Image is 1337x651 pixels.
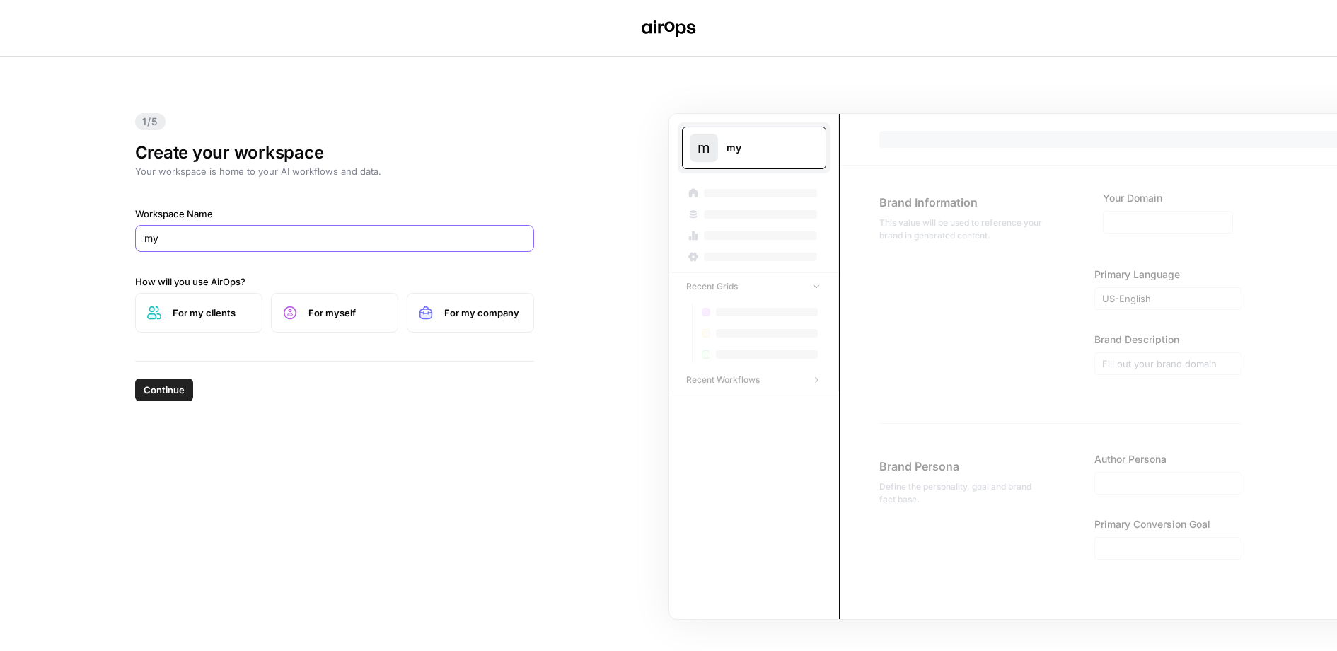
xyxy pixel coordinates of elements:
span: m [698,138,710,158]
input: SpaceOps [144,231,525,246]
span: For my clients [173,306,250,320]
h1: Create your workspace [135,142,534,164]
p: Your workspace is home to your AI workflows and data. [135,164,534,178]
button: Continue [135,379,193,401]
span: Continue [144,383,185,397]
label: How will you use AirOps? [135,275,534,289]
span: For myself [308,306,386,320]
span: 1/5 [135,113,166,130]
label: Workspace Name [135,207,534,221]
span: For my company [444,306,522,320]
